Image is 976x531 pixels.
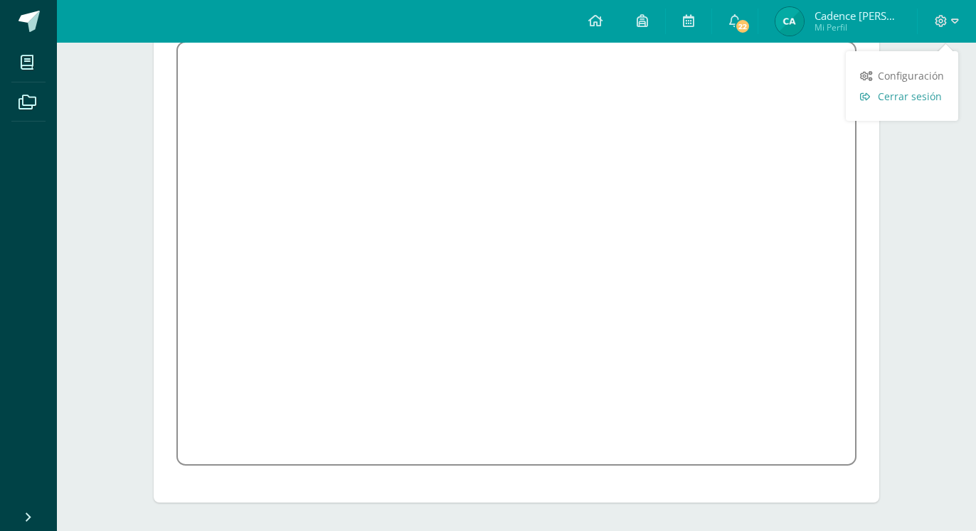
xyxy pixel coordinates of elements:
[735,18,750,34] span: 22
[775,7,804,36] img: 3f76ccb52ab42c8312010b66bc0d2ff9.png
[846,86,958,107] a: Cerrar sesión
[878,90,942,103] span: Cerrar sesión
[846,65,958,86] a: Configuración
[815,21,900,33] span: Mi Perfil
[815,9,900,23] span: Cadence [PERSON_NAME]
[878,69,944,82] span: Configuración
